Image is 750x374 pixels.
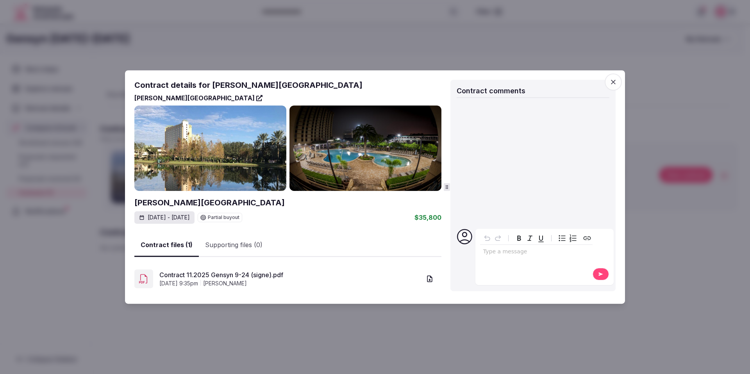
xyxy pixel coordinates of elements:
button: Create link [582,233,593,244]
span: Contract comments [457,87,525,95]
div: editable markdown [480,245,593,260]
h2: Contract details for [PERSON_NAME][GEOGRAPHIC_DATA] [134,80,362,91]
button: Supporting files (0) [199,234,269,256]
button: Underline [536,233,546,244]
span: [PERSON_NAME] [203,280,247,287]
button: Bulleted list [557,233,568,244]
button: Contract files (1) [134,234,199,257]
button: Numbered list [568,233,579,244]
img: Gallery photo 2 [289,106,441,191]
div: $35,800 [414,213,441,222]
button: Italic [525,233,536,244]
button: Bold [514,233,525,244]
a: Contract 11.2025 Gensyn 9-24 (signe).pdf [159,270,421,280]
a: [PERSON_NAME][GEOGRAPHIC_DATA] [134,94,262,102]
span: [DATE] 9:35pm [159,280,198,287]
div: [DATE] - [DATE] [134,211,195,224]
img: Gallery photo 1 [134,106,286,191]
h2: [PERSON_NAME][GEOGRAPHIC_DATA] [134,197,285,208]
div: toggle group [557,233,579,244]
span: Partial buyout [208,215,239,220]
